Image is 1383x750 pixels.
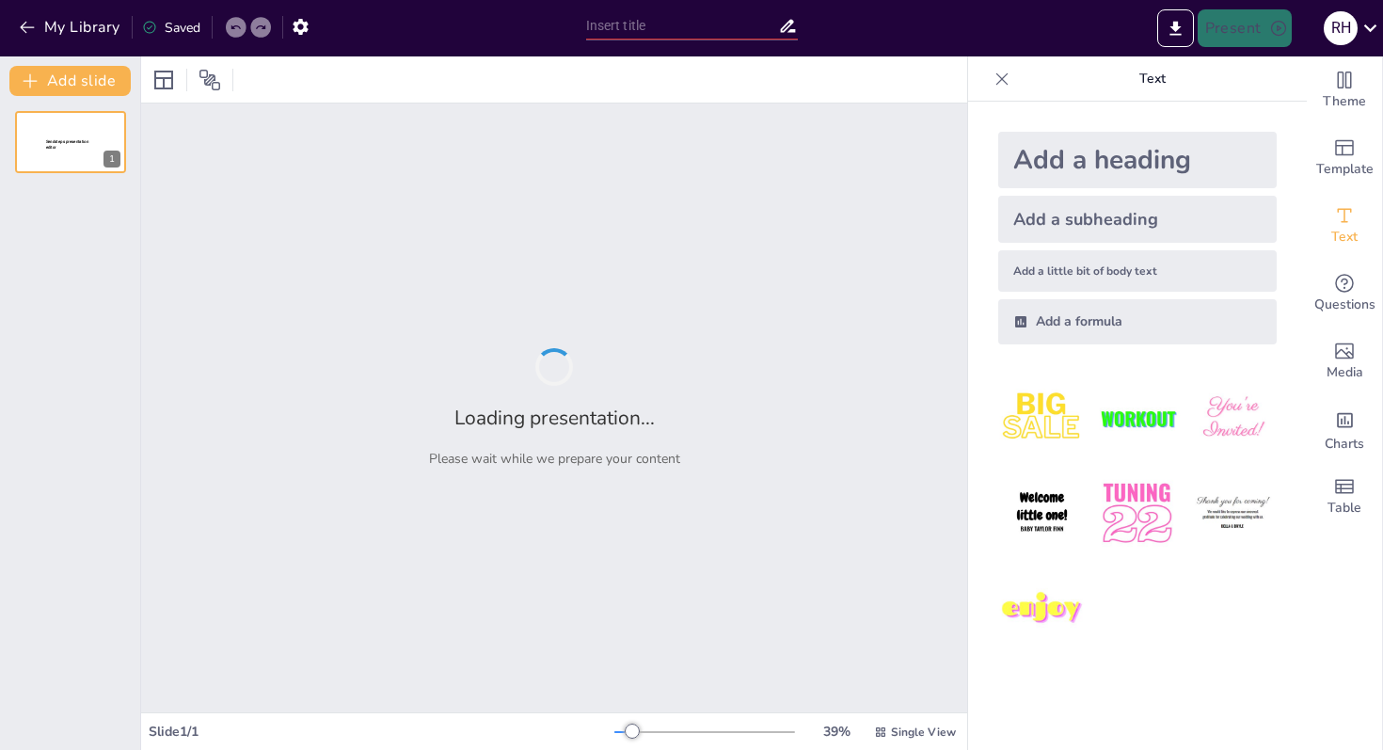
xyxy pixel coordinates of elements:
h2: Loading presentation... [454,405,655,431]
p: Please wait while we prepare your content [429,450,680,468]
div: Layout [149,65,179,95]
span: Theme [1323,91,1366,112]
div: 1 [15,111,126,173]
div: Saved [142,19,200,37]
span: Sendsteps presentation editor [46,139,88,150]
button: My Library [14,12,128,42]
span: Table [1327,498,1361,519]
div: Get real-time input from your audience [1307,260,1382,327]
img: 2.jpeg [1093,375,1181,462]
div: Add text boxes [1307,192,1382,260]
button: Export to PowerPoint [1157,9,1194,47]
p: Text [1017,56,1288,102]
span: Single View [891,725,956,740]
img: 6.jpeg [1189,470,1277,557]
img: 5.jpeg [1093,470,1181,557]
div: Add a heading [998,132,1277,188]
img: 1.jpeg [998,375,1086,462]
div: Change the overall theme [1307,56,1382,124]
div: R H [1324,11,1358,45]
img: 3.jpeg [1189,375,1277,462]
span: Template [1316,159,1374,180]
button: R H [1324,9,1358,47]
div: 1 [103,151,120,168]
div: Add ready made slides [1307,124,1382,192]
div: Add images, graphics, shapes or video [1307,327,1382,395]
div: Add charts and graphs [1307,395,1382,463]
span: Questions [1314,295,1375,315]
div: Add a table [1307,463,1382,531]
div: Add a little bit of body text [998,250,1277,292]
button: Present [1198,9,1292,47]
span: Media [1327,362,1363,383]
div: Add a subheading [998,196,1277,243]
span: Text [1331,227,1358,247]
img: 4.jpeg [998,470,1086,557]
span: Position [199,69,221,91]
div: Slide 1 / 1 [149,723,614,741]
div: 39 % [814,723,859,741]
img: 7.jpeg [998,566,1086,653]
input: Insert title [586,12,778,40]
span: Charts [1325,434,1364,455]
button: Add slide [9,66,131,96]
div: Add a formula [998,299,1277,344]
